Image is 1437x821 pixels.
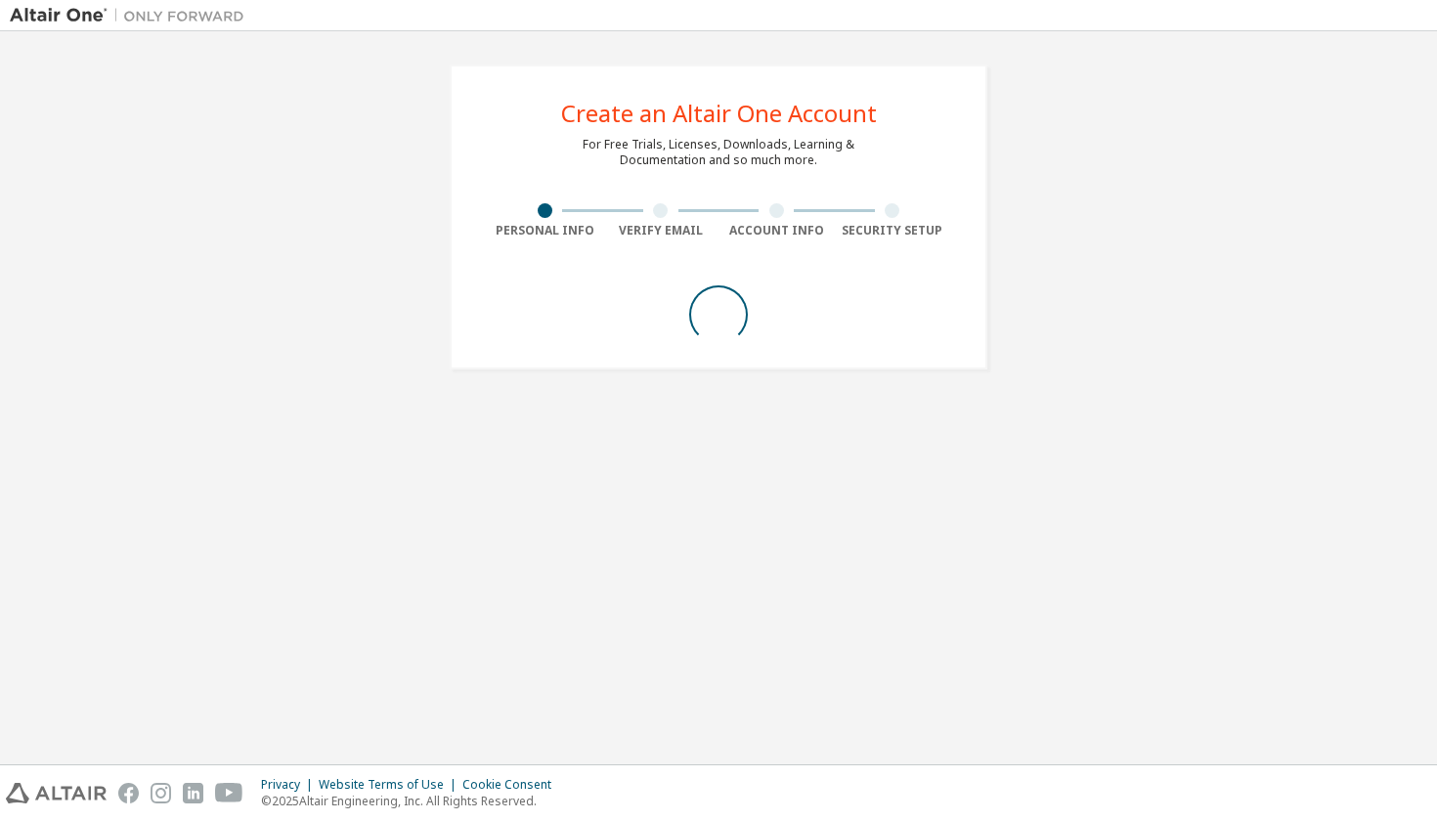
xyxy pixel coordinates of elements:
[319,777,462,793] div: Website Terms of Use
[10,6,254,25] img: Altair One
[835,223,951,238] div: Security Setup
[118,783,139,803] img: facebook.svg
[261,793,563,809] p: © 2025 Altair Engineering, Inc. All Rights Reserved.
[603,223,719,238] div: Verify Email
[462,777,563,793] div: Cookie Consent
[151,783,171,803] img: instagram.svg
[561,102,877,125] div: Create an Altair One Account
[718,223,835,238] div: Account Info
[215,783,243,803] img: youtube.svg
[6,783,107,803] img: altair_logo.svg
[583,137,854,168] div: For Free Trials, Licenses, Downloads, Learning & Documentation and so much more.
[487,223,603,238] div: Personal Info
[183,783,203,803] img: linkedin.svg
[261,777,319,793] div: Privacy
